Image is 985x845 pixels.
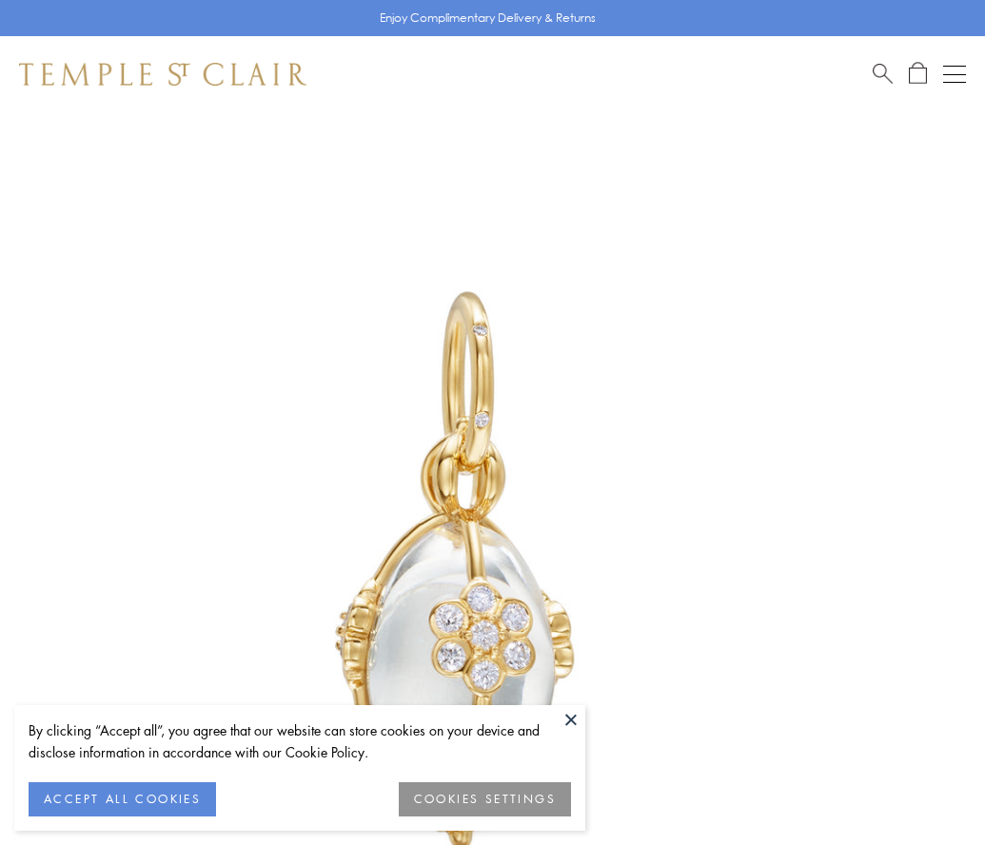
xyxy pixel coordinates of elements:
[19,63,306,86] img: Temple St. Clair
[909,62,927,86] a: Open Shopping Bag
[29,719,571,763] div: By clicking “Accept all”, you agree that our website can store cookies on your device and disclos...
[29,782,216,816] button: ACCEPT ALL COOKIES
[399,782,571,816] button: COOKIES SETTINGS
[943,63,966,86] button: Open navigation
[873,62,893,86] a: Search
[380,9,596,28] p: Enjoy Complimentary Delivery & Returns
